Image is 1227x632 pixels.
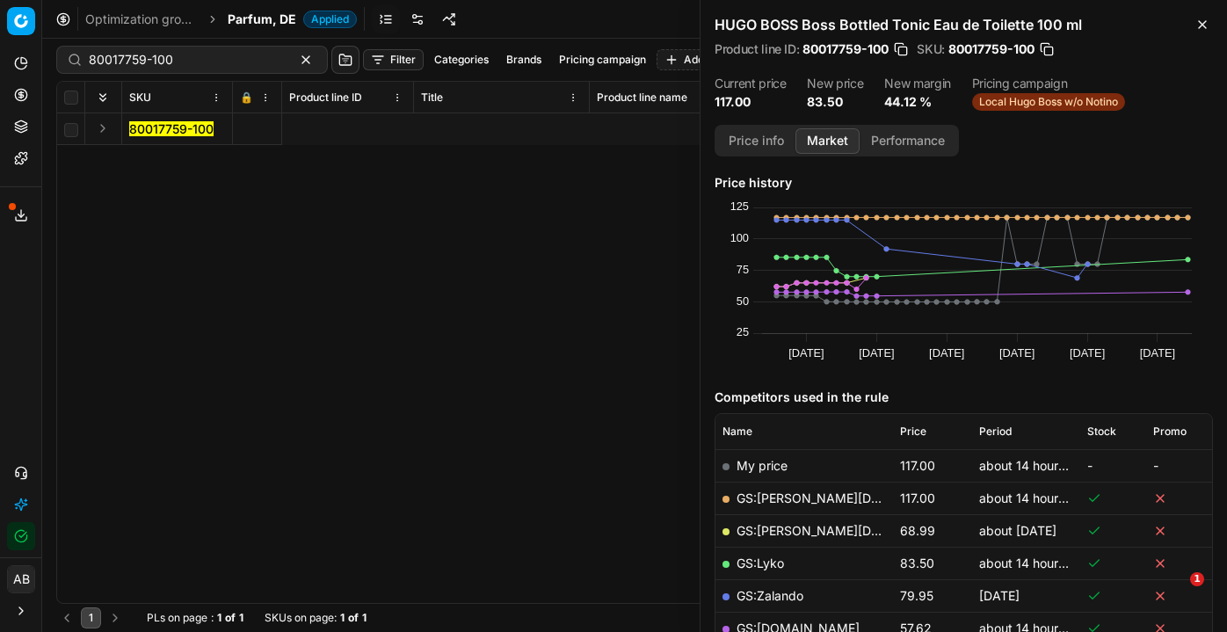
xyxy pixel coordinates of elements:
[129,91,151,105] span: SKU
[1080,449,1146,482] td: -
[147,611,243,625] div: :
[715,77,786,90] dt: Current price
[147,611,207,625] span: PLs on page
[56,607,126,628] nav: pagination
[427,49,496,70] button: Categories
[1154,572,1196,614] iframe: Intercom live chat
[239,611,243,625] strong: 1
[948,40,1035,58] span: 80017759-100
[737,588,803,603] a: GS:Zalando
[225,611,236,625] strong: of
[979,458,1090,473] span: about 14 hours ago
[228,11,357,28] span: Parfum, DEApplied
[1190,572,1204,586] span: 1
[972,93,1125,111] span: Local Hugo Boss w/o Notino
[552,49,653,70] button: Pricing campaign
[363,49,424,70] button: Filter
[737,523,961,538] a: GS:[PERSON_NAME][DOMAIN_NAME]
[92,118,113,139] button: Expand
[92,87,113,108] button: Expand all
[717,128,795,154] button: Price info
[85,11,357,28] nav: breadcrumb
[240,91,253,105] span: 🔒
[737,490,961,505] a: GS:[PERSON_NAME][DOMAIN_NAME]
[730,200,749,213] text: 125
[8,566,34,592] span: AB
[228,11,296,28] span: Parfum, DE
[900,458,935,473] span: 117.00
[1087,425,1116,439] span: Stock
[900,588,933,603] span: 79.95
[795,128,860,154] button: Market
[1070,346,1105,360] text: [DATE]
[657,49,738,70] button: Add filter
[348,611,359,625] strong: of
[1140,346,1175,360] text: [DATE]
[89,51,281,69] input: Search by SKU or title
[715,43,799,55] span: Product line ID :
[900,425,926,439] span: Price
[1146,449,1212,482] td: -
[303,11,357,28] span: Applied
[715,93,786,111] dd: 117.00
[737,263,749,276] text: 75
[730,231,749,244] text: 100
[917,43,945,55] span: SKU :
[972,77,1125,90] dt: Pricing campaign
[129,120,214,138] button: 80017759-100
[129,121,214,136] mark: 80017759-100
[7,565,35,593] button: AB
[929,346,964,360] text: [DATE]
[979,523,1056,538] span: about [DATE]
[860,128,956,154] button: Performance
[85,11,198,28] a: Optimization groups
[807,77,863,90] dt: New price
[265,611,337,625] span: SKUs on page :
[715,14,1213,35] h2: HUGO BOSS Boss Bottled Tonic Eau de Toilette 100 ml
[597,91,687,105] span: Product line name
[859,346,894,360] text: [DATE]
[289,91,362,105] span: Product line ID
[81,607,101,628] button: 1
[900,556,934,570] span: 83.50
[737,458,788,473] span: My price
[421,91,443,105] span: Title
[722,425,752,439] span: Name
[715,389,1213,406] h5: Competitors used in the rule
[979,588,1020,603] span: [DATE]
[715,174,1213,192] h5: Price history
[979,490,1090,505] span: about 14 hours ago
[807,93,863,111] dd: 83.50
[737,325,749,338] text: 25
[362,611,367,625] strong: 1
[788,346,824,360] text: [DATE]
[1153,425,1187,439] span: Promo
[900,523,935,538] span: 68.99
[999,346,1035,360] text: [DATE]
[105,607,126,628] button: Go to next page
[979,556,1090,570] span: about 14 hours ago
[499,49,548,70] button: Brands
[56,607,77,628] button: Go to previous page
[217,611,221,625] strong: 1
[737,294,749,308] text: 50
[737,556,784,570] a: GS:Lyko
[979,425,1012,439] span: Period
[340,611,345,625] strong: 1
[884,93,951,111] dd: 44.12 %
[802,40,889,58] span: 80017759-100
[884,77,951,90] dt: New margin
[900,490,935,505] span: 117.00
